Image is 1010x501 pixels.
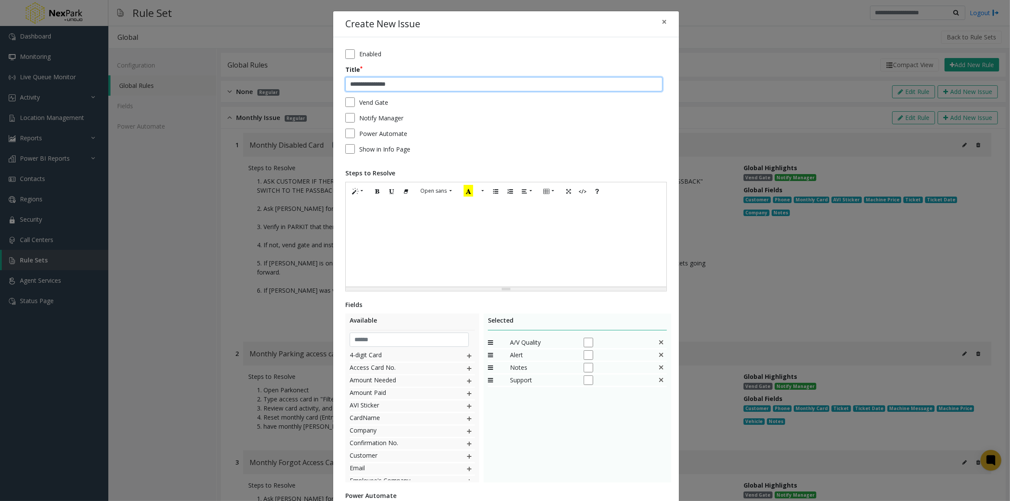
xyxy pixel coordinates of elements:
span: Email [350,463,448,475]
label: Title [345,65,363,74]
img: plusIcon.svg [466,401,473,412]
button: Code View [575,184,590,198]
img: plusIcon.svg [466,350,473,362]
h4: Create New Issue [345,17,420,31]
span: Show in Info Page [359,145,410,154]
span: Amount Needed [350,375,448,387]
img: plusIcon.svg [466,451,473,462]
img: plusIcon.svg [466,363,473,374]
button: Table [539,184,559,198]
div: Power Automate [345,491,667,500]
span: Power Automate [359,129,407,138]
img: This is a default field and cannot be deleted. [658,339,665,346]
img: This is a default field and cannot be deleted. [658,364,665,371]
span: Alert [510,350,575,359]
img: This is a default field and cannot be deleted. [658,351,665,359]
button: More Color [477,184,486,198]
span: Access Card No. [350,363,448,374]
span: Notify Manager [359,113,403,123]
div: Available [350,316,475,330]
span: Company [350,426,448,437]
img: plusIcon.svg [466,438,473,449]
button: Style [348,184,368,198]
button: Underline (CTRL+U) [384,184,399,198]
div: Fields [345,300,667,309]
img: This is a default field and cannot be deleted. [658,376,665,384]
button: Unordered list (CTRL+SHIFT+NUM7) [488,184,503,198]
span: AVI Sticker [350,401,448,412]
span: × [662,16,667,28]
button: Full Screen [561,184,576,198]
span: Amount Paid [350,388,448,399]
span: Enabled [359,49,381,58]
button: Paragraph [517,184,537,198]
div: Selected [488,316,667,330]
span: Support [510,375,575,385]
img: plusIcon.svg [466,413,473,424]
span: Confirmation No. [350,438,448,449]
button: Help [590,184,604,198]
span: CardName [350,413,448,424]
img: plusIcon.svg [466,375,473,387]
img: plusIcon.svg [466,388,473,399]
img: plusIcon.svg [466,476,473,487]
button: Font Family [416,184,457,197]
div: Resize [346,287,666,291]
img: plusIcon.svg [466,463,473,475]
span: Notes [510,363,575,372]
span: Customer [350,451,448,462]
img: plusIcon.svg [466,426,473,437]
button: Ordered list (CTRL+SHIFT+NUM8) [503,184,517,198]
span: 4-digit Card [350,350,448,362]
button: Close [656,11,673,32]
span: Open sans [420,187,447,194]
div: Steps to Resolve [345,168,667,178]
span: A/V Quality [510,338,575,347]
button: Recent Color [459,184,478,198]
span: Employee's Company [350,476,448,487]
span: Vend Gate [359,98,388,107]
button: Bold (CTRL+B) [370,184,385,198]
button: Remove Font Style (CTRL+\) [399,184,413,198]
